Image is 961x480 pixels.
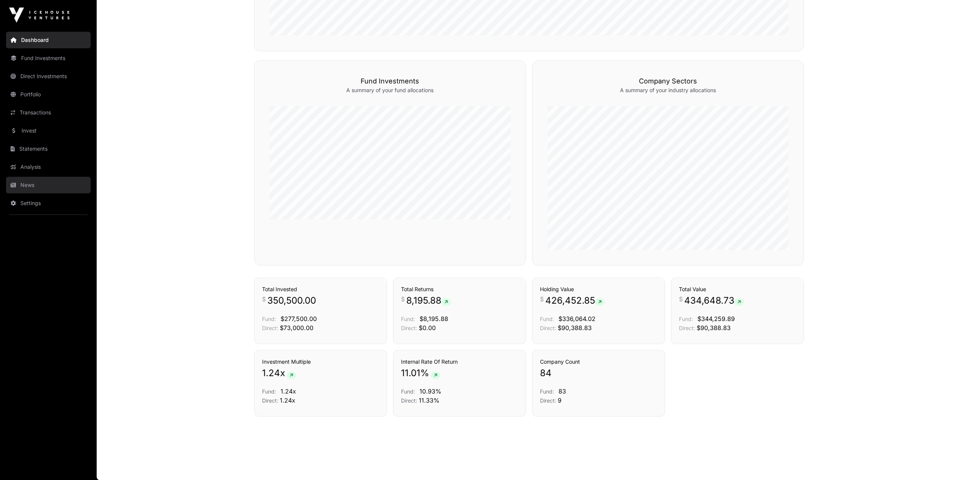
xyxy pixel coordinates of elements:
span: Direct: [262,325,278,331]
a: Settings [6,195,91,211]
a: Portfolio [6,86,91,103]
span: 1.24x [281,387,296,395]
span: 1.24x [280,397,295,404]
span: 10.93% [420,387,441,395]
span: Fund: [540,388,554,395]
a: News [6,177,91,193]
span: Direct: [262,397,278,404]
span: 83 [558,387,566,395]
h3: Total Returns [401,286,518,293]
span: Direct: [540,325,556,331]
span: $344,259.89 [697,315,735,323]
span: $73,000.00 [280,324,313,332]
a: Dashboard [6,32,91,48]
a: Invest [6,122,91,139]
span: % [420,367,429,379]
span: $0.00 [419,324,436,332]
span: $8,195.88 [420,315,448,323]
h3: Company Sectors [548,76,788,86]
span: $336,064.02 [558,315,595,323]
span: Direct: [401,325,417,331]
h3: Fund Investments [270,76,511,86]
span: $90,388.83 [697,324,731,332]
h3: Internal Rate Of Return [401,358,518,366]
span: Fund: [401,316,415,322]
span: 11.01 [401,367,420,379]
span: Fund: [540,316,554,322]
span: $ [401,295,405,304]
a: Direct Investments [6,68,91,85]
span: 350,500.00 [267,295,316,307]
span: $ [262,295,266,304]
iframe: Chat Widget [923,444,961,480]
span: Direct: [679,325,695,331]
span: $90,388.83 [558,324,592,332]
a: Statements [6,140,91,157]
span: Fund: [262,388,276,395]
span: Direct: [540,397,556,404]
span: $277,500.00 [281,315,317,323]
p: A summary of your industry allocations [548,86,788,94]
span: 84 [540,367,552,379]
h3: Company Count [540,358,657,366]
span: Direct: [401,397,417,404]
span: Fund: [262,316,276,322]
span: 8,195.88 [406,295,451,307]
a: Transactions [6,104,91,121]
span: 11.33% [419,397,440,404]
span: Fund: [401,388,415,395]
h3: Holding Value [540,286,657,293]
a: Fund Investments [6,50,91,66]
img: Icehouse Ventures Logo [9,8,69,23]
span: 434,648.73 [684,295,744,307]
p: A summary of your fund allocations [270,86,511,94]
h3: Investment Multiple [262,358,379,366]
span: Fund: [679,316,693,322]
a: Analysis [6,159,91,175]
h3: Total Value [679,286,796,293]
span: $ [679,295,683,304]
h3: Total Invested [262,286,379,293]
span: $ [540,295,544,304]
span: 1.24 [262,367,280,379]
span: 9 [558,397,561,404]
span: 426,452.85 [545,295,605,307]
span: x [280,367,285,379]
